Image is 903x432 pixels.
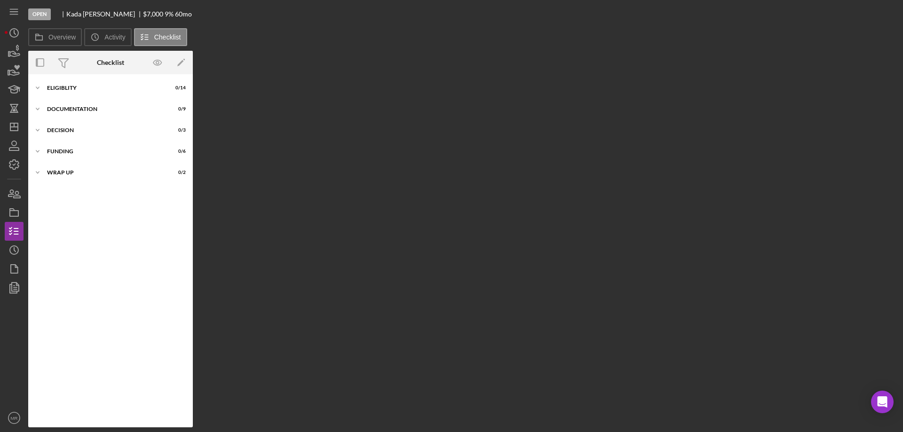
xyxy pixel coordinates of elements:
[169,149,186,154] div: 0 / 6
[175,10,192,18] div: 60 mo
[28,28,82,46] button: Overview
[48,33,76,41] label: Overview
[169,170,186,175] div: 0 / 2
[47,170,162,175] div: Wrap up
[47,149,162,154] div: Funding
[169,127,186,133] div: 0 / 3
[66,10,143,18] div: Kada [PERSON_NAME]
[97,59,124,66] div: Checklist
[47,85,162,91] div: Eligiblity
[169,85,186,91] div: 0 / 14
[47,106,162,112] div: Documentation
[154,33,181,41] label: Checklist
[11,416,18,421] text: MR
[28,8,51,20] div: Open
[143,10,163,18] span: $7,000
[165,10,174,18] div: 9 %
[871,391,894,413] div: Open Intercom Messenger
[134,28,187,46] button: Checklist
[169,106,186,112] div: 0 / 9
[104,33,125,41] label: Activity
[5,408,24,427] button: MR
[47,127,162,133] div: Decision
[84,28,131,46] button: Activity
